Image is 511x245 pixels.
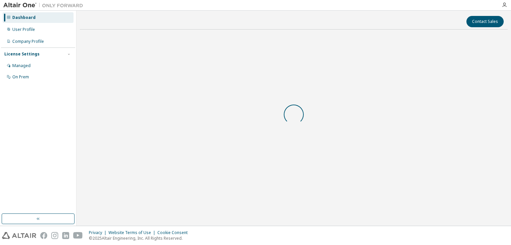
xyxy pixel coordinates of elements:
[12,39,44,44] div: Company Profile
[62,232,69,239] img: linkedin.svg
[108,230,157,235] div: Website Terms of Use
[3,2,86,9] img: Altair One
[12,27,35,32] div: User Profile
[40,232,47,239] img: facebook.svg
[2,232,36,239] img: altair_logo.svg
[157,230,192,235] div: Cookie Consent
[12,74,29,80] div: On Prem
[89,235,192,241] p: © 2025 Altair Engineering, Inc. All Rights Reserved.
[466,16,504,27] button: Contact Sales
[73,232,83,239] img: youtube.svg
[89,230,108,235] div: Privacy
[12,15,36,20] div: Dashboard
[12,63,31,68] div: Managed
[51,232,58,239] img: instagram.svg
[4,51,40,57] div: License Settings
